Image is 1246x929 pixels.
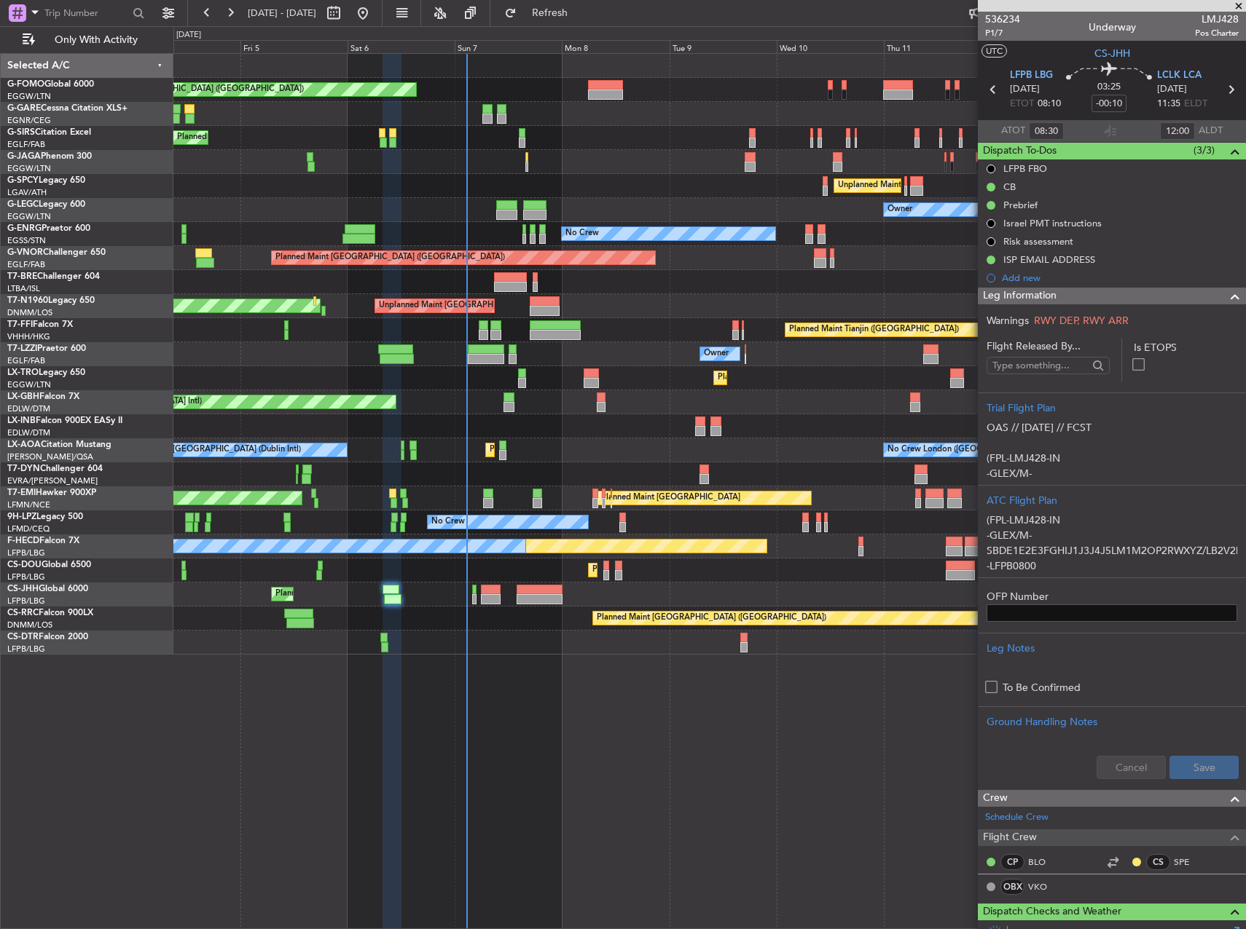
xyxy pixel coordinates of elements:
div: Fri 5 [240,40,348,53]
a: G-SPCYLegacy 650 [7,176,85,185]
span: Dispatch Checks and Weather [983,904,1121,920]
div: OAS // [DATE] // FCST (FPL-LMJ428-IN -GLEX/M-SBDE1E2E3FGHIJ1J3J4J5LM1M2OP2RWXYZ/LB2V2D1G1 -LFPB08... [987,416,1237,478]
div: Thu 4 [133,40,240,53]
div: Warnings [978,313,1246,328]
div: Owner [888,199,912,221]
a: EGSS/STN [7,235,46,246]
div: Add new [1002,272,1239,284]
div: Wed 10 [777,40,884,53]
a: CS-RRCFalcon 900LX [7,609,93,617]
div: Unplanned Maint [GEOGRAPHIC_DATA] ([PERSON_NAME] Intl) [838,175,1074,197]
div: Prebrief [1003,199,1038,211]
span: ELDT [1184,97,1207,111]
div: No Crew London ([GEOGRAPHIC_DATA]) [888,439,1042,461]
a: EGLF/FAB [7,259,45,270]
span: CS-JHH [7,585,39,593]
span: T7-LZZI [7,344,37,353]
span: G-SPCY [7,176,39,185]
div: Underway [1089,20,1136,35]
div: [DATE] [176,29,201,41]
input: --:-- [1029,122,1064,140]
span: CS-DOU [7,561,42,569]
a: CS-JHHGlobal 6000 [7,585,88,593]
a: EGLF/FAB [7,355,45,366]
div: No Crew [GEOGRAPHIC_DATA] (Dublin Intl) [137,439,301,461]
a: G-GARECessna Citation XLS+ [7,104,128,113]
p: (FPL-LMJ428-IN [987,513,1237,528]
span: CS-RRC [7,609,39,617]
span: P1/7 [985,27,1020,39]
a: EDLW/DTM [7,403,50,414]
a: T7-EMIHawker 900XP [7,489,96,497]
div: Owner [704,343,729,365]
span: LX-GBH [7,392,39,401]
a: SPE [1174,855,1207,869]
a: T7-BREChallenger 604 [7,272,100,281]
div: CP [1000,854,1024,870]
p: -LFPB0800 [987,558,1237,574]
span: Leg Information [983,288,1057,304]
a: EVRA/[PERSON_NAME] [7,475,98,486]
a: LX-INBFalcon 900EX EASy II [7,416,122,425]
a: LGAV/ATH [7,187,47,198]
span: LX-INB [7,416,36,425]
div: Leg Notes [987,641,1237,656]
div: Trial Flight Plan [987,400,1237,416]
span: Dispatch To-Dos [983,143,1057,159]
a: LFPB/LBG [7,572,45,582]
span: 08:10 [1038,97,1061,111]
span: CS-JHH [1094,46,1130,61]
button: Only With Activity [16,28,158,52]
span: T7-FFI [7,320,33,329]
span: T7-DYN [7,464,40,473]
span: RWY DEP, RWY ARR [1034,314,1129,328]
span: LX-AOA [7,440,41,449]
a: G-FOMOGlobal 6000 [7,80,94,89]
div: Israel PMT instructions [1003,217,1102,229]
label: To Be Confirmed [1003,680,1081,695]
a: LFMN/NCE [7,499,50,510]
div: Unplanned Maint [GEOGRAPHIC_DATA] ([GEOGRAPHIC_DATA]) [379,295,619,317]
span: G-LEGC [7,200,39,209]
div: Tue 9 [670,40,777,53]
div: Planned Maint [GEOGRAPHIC_DATA] ([GEOGRAPHIC_DATA]) [74,79,304,100]
a: DNMM/LOS [7,307,52,318]
a: LFPB/LBG [7,644,45,655]
a: EGLF/FAB [7,139,45,150]
span: G-FOMO [7,80,44,89]
div: Sat 6 [348,40,455,53]
a: T7-FFIFalcon 7X [7,320,73,329]
a: T7-LZZIPraetor 600 [7,344,86,353]
span: LFPB LBG [1010,68,1053,83]
a: [PERSON_NAME]/QSA [7,451,93,462]
input: Trip Number [44,2,128,24]
a: VHHH/HKG [7,331,50,342]
span: 536234 [985,12,1020,27]
span: G-ENRG [7,224,42,233]
button: Refresh [498,1,585,25]
span: ETOT [1010,97,1034,111]
input: Type something... [992,355,1088,376]
span: Only With Activity [38,35,154,45]
span: Crew [983,790,1008,807]
span: T7-N1960 [7,296,48,305]
span: 9H-LPZ [7,513,36,521]
a: LX-TROLegacy 650 [7,368,85,377]
div: No Crew [565,223,599,245]
button: UTC [981,44,1007,58]
div: Sun 7 [455,40,562,53]
span: ALDT [1199,124,1223,138]
span: LMJ428 [1195,12,1239,27]
div: Planned Maint [GEOGRAPHIC_DATA] ([GEOGRAPHIC_DATA]) [177,127,407,149]
span: G-GARE [7,104,41,113]
span: T7-EMI [7,489,36,497]
span: G-VNOR [7,248,43,257]
a: LFPB/LBG [7,547,45,558]
a: EGGW/LTN [7,163,51,174]
div: Planned Maint [GEOGRAPHIC_DATA] [601,487,740,509]
span: ATOT [1001,124,1025,138]
a: G-LEGCLegacy 600 [7,200,85,209]
div: Planned Maint [GEOGRAPHIC_DATA] ([GEOGRAPHIC_DATA]) [592,559,822,581]
a: G-ENRGPraetor 600 [7,224,90,233]
span: Flight Released By... [987,339,1110,354]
